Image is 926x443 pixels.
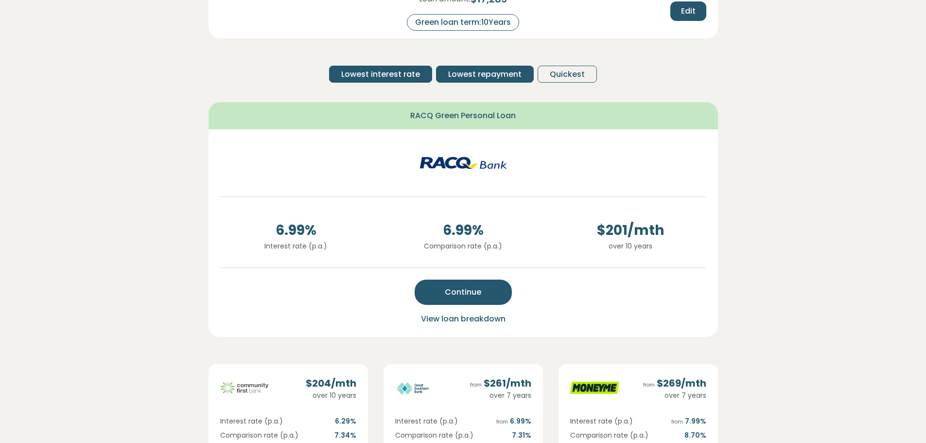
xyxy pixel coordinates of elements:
[418,313,508,325] button: View loan breakdown
[448,69,522,80] span: Lowest repayment
[470,376,531,390] div: $ 261 /mth
[329,66,432,83] button: Lowest interest rate
[220,376,269,400] img: community-first logo
[445,286,481,298] span: Continue
[387,220,539,241] span: 6.99 %
[470,381,482,389] span: from
[538,66,597,83] button: Quickest
[555,241,706,251] p: over 10 years
[671,416,706,426] span: 7.99 %
[220,416,283,426] span: Interest rate (p.a.)
[671,418,683,425] span: from
[570,430,648,441] span: Comparison rate (p.a.)
[334,430,356,441] span: 7.34 %
[643,381,655,389] span: from
[335,416,356,426] span: 6.29 %
[681,5,696,17] span: Edit
[570,416,633,426] span: Interest rate (p.a.)
[220,241,372,251] p: Interest rate (p.a.)
[387,241,539,251] p: Comparison rate (p.a.)
[684,430,706,441] span: 8.70 %
[220,220,372,241] span: 6.99 %
[341,69,420,80] span: Lowest interest rate
[436,66,534,83] button: Lowest repayment
[419,141,507,185] img: racq-personal logo
[555,220,706,241] span: $ 201 /mth
[470,390,531,401] div: over 7 years
[220,430,298,441] span: Comparison rate (p.a.)
[550,69,585,80] span: Quickest
[421,313,506,324] span: View loan breakdown
[496,418,508,425] span: from
[570,376,619,400] img: moneyme logo
[643,376,706,390] div: $ 269 /mth
[415,280,512,305] button: Continue
[410,110,516,122] span: RACQ Green Personal Loan
[643,390,706,401] div: over 7 years
[496,416,531,426] span: 6.99 %
[670,1,706,21] button: Edit
[407,14,519,31] div: Green loan term: 10 Years
[306,376,356,390] div: $ 204 /mth
[395,430,473,441] span: Comparison rate (p.a.)
[306,390,356,401] div: over 10 years
[395,416,458,426] span: Interest rate (p.a.)
[395,376,444,400] img: great-southern logo
[512,430,531,441] span: 7.31 %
